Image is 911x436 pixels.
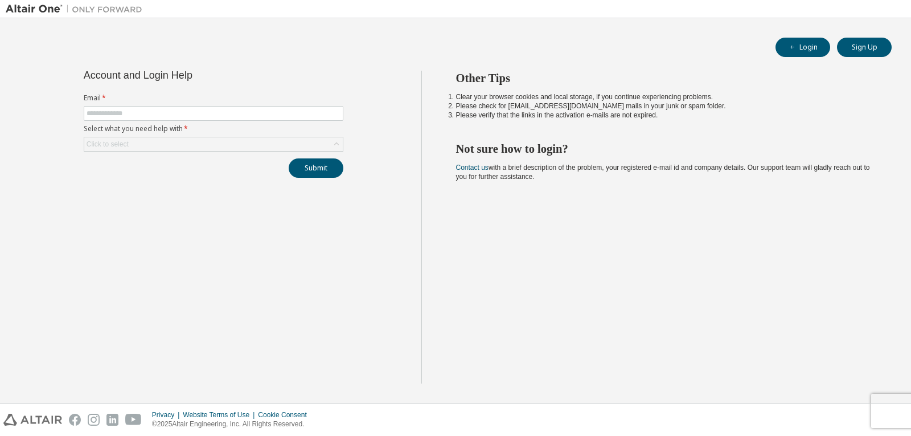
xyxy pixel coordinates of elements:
[456,71,872,85] h2: Other Tips
[84,71,292,80] div: Account and Login Help
[152,410,183,419] div: Privacy
[258,410,313,419] div: Cookie Consent
[125,414,142,426] img: youtube.svg
[456,101,872,111] li: Please check for [EMAIL_ADDRESS][DOMAIN_NAME] mails in your junk or spam folder.
[6,3,148,15] img: Altair One
[456,92,872,101] li: Clear your browser cookies and local storage, if you continue experiencing problems.
[84,137,343,151] div: Click to select
[84,124,343,133] label: Select what you need help with
[837,38,892,57] button: Sign Up
[106,414,118,426] img: linkedin.svg
[456,141,872,156] h2: Not sure how to login?
[456,111,872,120] li: Please verify that the links in the activation e-mails are not expired.
[87,140,129,149] div: Click to select
[456,164,489,172] a: Contact us
[88,414,100,426] img: instagram.svg
[775,38,830,57] button: Login
[289,158,343,178] button: Submit
[84,93,343,103] label: Email
[183,410,258,419] div: Website Terms of Use
[3,414,62,426] img: altair_logo.svg
[456,164,870,181] span: with a brief description of the problem, your registered e-mail id and company details. Our suppo...
[69,414,81,426] img: facebook.svg
[152,419,314,429] p: © 2025 Altair Engineering, Inc. All Rights Reserved.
